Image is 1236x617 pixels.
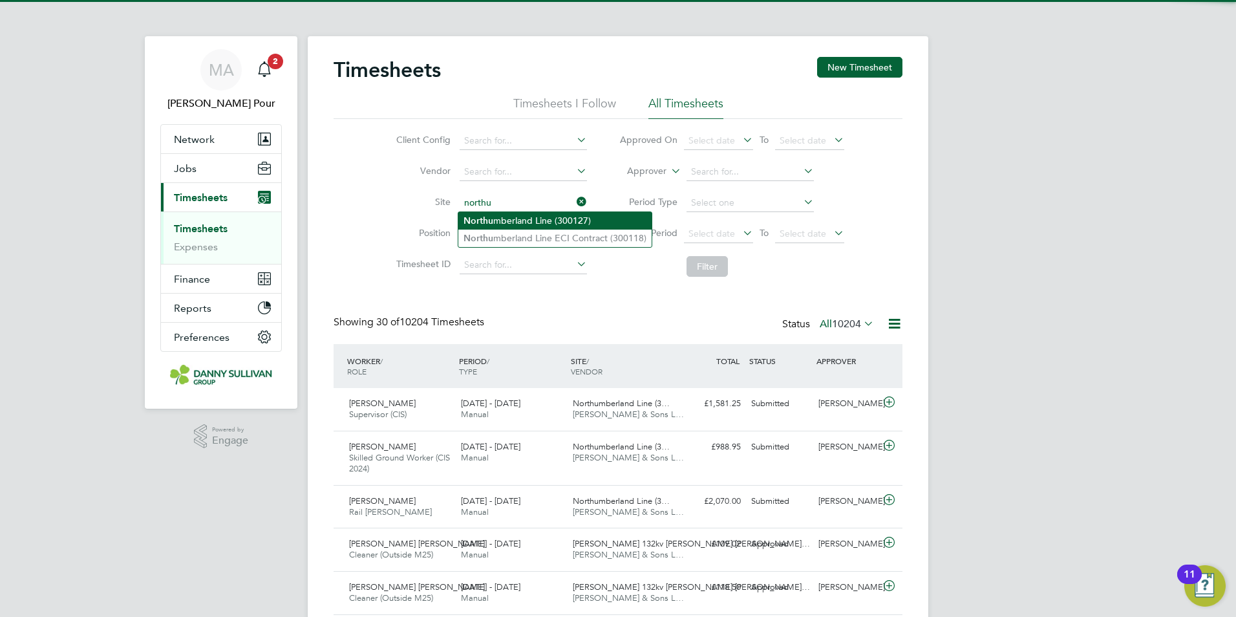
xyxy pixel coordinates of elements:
span: 30 of [376,316,400,329]
span: [PERSON_NAME] & Sons L… [573,549,684,560]
span: Jobs [174,162,197,175]
span: Rail [PERSON_NAME] [349,506,432,517]
div: WORKER [344,349,456,383]
span: Engage [212,435,248,446]
div: £2,070.00 [679,491,746,512]
div: £109.02 [679,534,746,555]
a: Powered byEngage [194,424,249,449]
button: Reports [161,294,281,322]
label: Site [392,196,451,208]
span: MA [209,61,234,78]
div: Submitted [746,393,813,415]
div: [PERSON_NAME] [813,393,880,415]
img: dannysullivan-logo-retina.png [170,365,272,385]
input: Search for... [460,256,587,274]
div: Showing [334,316,487,329]
span: [DATE] - [DATE] [461,581,520,592]
div: [PERSON_NAME] [813,491,880,512]
span: [PERSON_NAME] [349,398,416,409]
div: SITE [568,349,679,383]
span: To [756,224,772,241]
span: / [380,356,383,366]
span: To [756,131,772,148]
li: All Timesheets [648,96,723,119]
div: Approved [746,534,813,555]
a: Expenses [174,241,218,253]
h2: Timesheets [334,57,441,83]
div: [PERSON_NAME] [813,534,880,555]
div: STATUS [746,349,813,373]
b: Northu [463,215,493,226]
label: Vendor [392,165,451,177]
div: £1,581.25 [679,393,746,415]
span: [DATE] - [DATE] [461,538,520,549]
label: Approver [608,165,666,178]
div: £118.50 [679,577,746,598]
div: [PERSON_NAME] [813,437,880,458]
span: Manual [461,549,489,560]
input: Search for... [460,163,587,181]
button: Jobs [161,154,281,182]
div: Status [782,316,877,334]
span: [PERSON_NAME] & Sons L… [573,409,684,420]
span: [DATE] - [DATE] [461,398,520,409]
label: Period Type [619,196,677,208]
span: / [487,356,489,366]
button: Network [161,125,281,153]
label: Timesheet ID [392,258,451,270]
span: Supervisor (CIS) [349,409,407,420]
span: [PERSON_NAME] & Sons L… [573,592,684,603]
button: Filter [687,256,728,277]
div: APPROVER [813,349,880,373]
input: Search for... [460,194,587,212]
span: Cleaner (Outside M25) [349,592,433,603]
button: Timesheets [161,183,281,211]
span: [PERSON_NAME] [349,495,416,506]
a: Timesheets [174,222,228,235]
span: Select date [688,135,735,146]
span: 10204 [832,318,861,330]
span: Mahtab Ahadi Pour [160,96,282,111]
span: Northumberland Line (3… [573,495,670,506]
span: TYPE [459,366,477,376]
span: Preferences [174,331,229,343]
span: Select date [780,228,826,239]
div: 11 [1184,574,1195,591]
input: Select one [687,194,814,212]
span: [PERSON_NAME] 132kv [PERSON_NAME] [PERSON_NAME]… [573,538,810,549]
span: [PERSON_NAME] [PERSON_NAME] [349,581,485,592]
a: MA[PERSON_NAME] Pour [160,49,282,111]
li: Timesheets I Follow [513,96,616,119]
div: PERIOD [456,349,568,383]
nav: Main navigation [145,36,297,409]
span: [DATE] - [DATE] [461,441,520,452]
span: Manual [461,592,489,603]
div: Timesheets [161,211,281,264]
span: Manual [461,452,489,463]
span: [PERSON_NAME] & Sons L… [573,452,684,463]
button: New Timesheet [817,57,902,78]
span: Manual [461,506,489,517]
span: Reports [174,302,211,314]
div: Submitted [746,491,813,512]
span: / [586,356,589,366]
a: Go to home page [160,365,282,385]
span: [PERSON_NAME] 132kv [PERSON_NAME] [PERSON_NAME]… [573,581,810,592]
span: Northumberland Line (3… [573,398,670,409]
div: [PERSON_NAME] [813,577,880,598]
div: £988.95 [679,437,746,458]
label: All [820,318,874,330]
span: Skilled Ground Worker (CIS 2024) [349,452,450,474]
span: Select date [688,228,735,239]
input: Search for... [687,163,814,181]
a: 2 [251,49,277,91]
span: TOTAL [716,356,740,366]
li: mberland Line ECI Contract (300118) [458,230,652,247]
span: [PERSON_NAME] & Sons L… [573,506,684,517]
li: mberland Line (300127) [458,212,652,230]
button: Preferences [161,323,281,351]
label: Position [392,227,451,239]
span: Network [174,133,215,146]
span: [PERSON_NAME] [PERSON_NAME] [349,538,485,549]
span: ROLE [347,366,367,376]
